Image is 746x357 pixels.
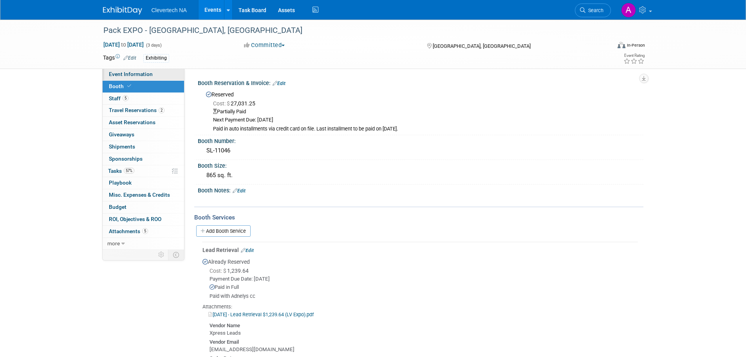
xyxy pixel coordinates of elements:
div: Event Format [565,41,645,53]
a: Event Information [103,69,184,80]
a: Booth [103,81,184,92]
span: 1,239.64 [210,268,252,274]
a: Edit [273,81,285,86]
span: Misc. Expenses & Credits [109,192,170,198]
div: Booth Services [194,213,643,222]
div: Paid in Full [210,284,638,291]
div: Booth Number: [198,135,643,145]
span: Travel Reservations [109,107,164,113]
div: Booth Size: [198,160,643,170]
span: more [107,240,120,246]
a: Edit [233,188,246,194]
span: 2 [159,107,164,113]
a: Edit [123,55,136,61]
a: Add Booth Service [196,225,251,237]
a: Asset Reservations [103,117,184,129]
td: Toggle Event Tabs [168,250,184,260]
span: [DATE] [DATE] [103,41,144,48]
span: Tasks [108,168,134,174]
div: Partially Paid [213,108,638,116]
span: Attachments [109,228,148,234]
span: Search [585,7,603,13]
div: Next Payment Due: [DATE] [213,116,638,124]
span: Staff [109,95,128,101]
div: Lead Retrieval [202,246,638,254]
a: Playbook [103,177,184,189]
span: 27,031.25 [213,100,258,107]
span: 5 [123,95,128,101]
img: ExhibitDay [103,7,142,14]
span: Clevertech NA [152,7,187,13]
button: Committed [241,41,288,49]
span: Cost: $ [210,268,227,274]
a: Shipments [103,141,184,153]
td: Personalize Event Tab Strip [155,250,168,260]
div: In-Person [627,42,645,48]
div: Vendor Email [210,337,638,346]
span: ROI, Objectives & ROO [109,216,161,222]
i: Booth reservation complete [127,84,131,88]
span: to [120,42,127,48]
div: [EMAIL_ADDRESS][DOMAIN_NAME] [210,346,638,353]
span: Giveaways [109,131,134,138]
div: Paid in auto installments via credit card on file. Last installment to be paid on [DATE]. [213,126,638,132]
div: Xpress Leads [210,330,638,337]
a: Attachments5 [103,226,184,237]
div: Payment Due Date: [DATE] [210,275,638,283]
div: Exhibiting [143,54,169,62]
div: Vendor Name [210,321,638,330]
a: Budget [103,201,184,213]
div: Attachments: [202,303,638,310]
div: Booth Reservation & Invoice: [198,77,643,87]
a: Travel Reservations2 [103,105,184,116]
span: Shipments [109,143,135,150]
div: Booth Notes: [198,185,643,195]
span: 5 [142,228,148,234]
a: Misc. Expenses & Credits [103,189,184,201]
span: Cost: $ [213,100,231,107]
span: (3 days) [145,43,162,48]
div: Pack EXPO - [GEOGRAPHIC_DATA], [GEOGRAPHIC_DATA] [101,24,599,38]
img: Format-Inperson.png [618,42,625,48]
div: SL-11046 [204,145,638,157]
span: Budget [109,204,126,210]
div: Reserved [204,89,638,132]
span: [GEOGRAPHIC_DATA], [GEOGRAPHIC_DATA] [433,43,531,49]
div: 865 sq. ft. [204,169,638,181]
span: Playbook [109,179,132,186]
a: Edit [241,248,254,253]
img: Adnelys Hernandez [621,3,636,18]
a: ROI, Objectives & ROO [103,214,184,225]
span: Sponsorships [109,156,143,162]
a: Search [575,4,611,17]
div: Event Rating [623,54,645,58]
a: Giveaways [103,129,184,141]
span: Asset Reservations [109,119,155,125]
a: Tasks57% [103,165,184,177]
a: Sponsorships [103,153,184,165]
td: Tags [103,54,136,63]
span: Booth [109,83,133,89]
span: Event Information [109,71,153,77]
span: 57% [124,168,134,174]
a: Staff5 [103,93,184,105]
div: Paid with Adnelys cc [210,293,638,300]
a: [DATE] - Lead Retrieval $1,239.64 (LV Expo).pdf [208,312,314,317]
a: more [103,238,184,250]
